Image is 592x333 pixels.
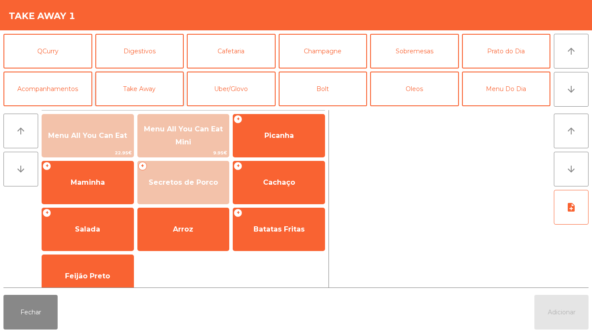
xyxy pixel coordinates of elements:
[264,131,294,140] span: Picanha
[566,84,576,95] i: arrow_downward
[234,209,242,217] span: +
[16,164,26,174] i: arrow_downward
[370,34,459,69] button: Sobremesas
[3,114,38,148] button: arrow_upward
[263,178,295,186] span: Cachaço
[554,114,589,148] button: arrow_upward
[234,115,242,124] span: +
[173,225,193,233] span: Arroz
[42,162,51,170] span: +
[138,149,229,157] span: 9.95€
[9,10,75,23] h4: Take Away 1
[42,209,51,217] span: +
[234,162,242,170] span: +
[95,72,184,106] button: Take Away
[71,178,105,186] span: Maminha
[462,72,551,106] button: Menu Do Dia
[3,72,92,106] button: Acompanhamentos
[65,272,110,280] span: Feijão Preto
[254,225,305,233] span: Batatas Fritas
[187,34,276,69] button: Cafetaria
[566,126,576,136] i: arrow_upward
[138,162,147,170] span: +
[42,149,133,157] span: 22.95€
[279,72,368,106] button: Bolt
[566,46,576,56] i: arrow_upward
[149,178,218,186] span: Secretos de Porco
[144,125,223,146] span: Menu All You Can Eat Mini
[554,72,589,107] button: arrow_downward
[554,190,589,225] button: note_add
[370,72,459,106] button: Oleos
[3,152,38,186] button: arrow_downward
[48,131,127,140] span: Menu All You Can Eat
[462,34,551,69] button: Prato do Dia
[554,152,589,186] button: arrow_downward
[75,225,100,233] span: Salada
[566,202,576,212] i: note_add
[3,34,92,69] button: QCurry
[566,164,576,174] i: arrow_downward
[554,34,589,69] button: arrow_upward
[95,34,184,69] button: Digestivos
[3,295,58,330] button: Fechar
[16,126,26,136] i: arrow_upward
[279,34,368,69] button: Champagne
[187,72,276,106] button: Uber/Glovo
